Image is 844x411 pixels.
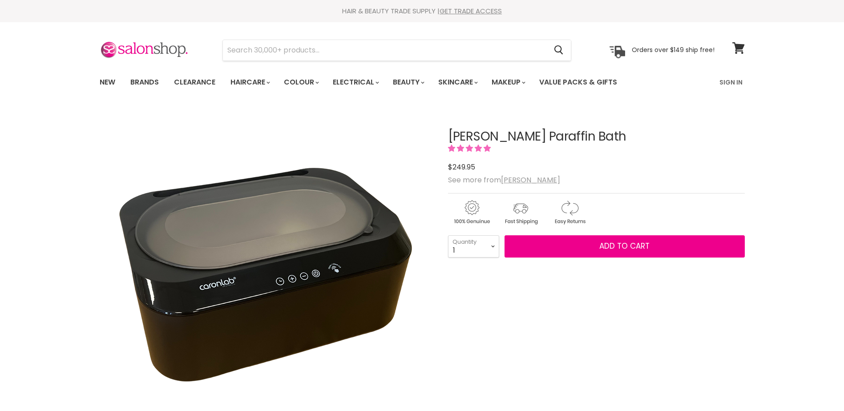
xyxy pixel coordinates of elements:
input: Search [223,40,547,60]
a: Brands [124,73,166,92]
img: returns.gif [546,199,593,226]
div: HAIR & BEAUTY TRADE SUPPLY | [89,7,756,16]
span: Add to cart [599,241,650,251]
a: Sign In [714,73,748,92]
a: Electrical [326,73,384,92]
a: GET TRADE ACCESS [440,6,502,16]
form: Product [222,40,571,61]
a: Haircare [224,73,275,92]
a: New [93,73,122,92]
a: Makeup [485,73,531,92]
nav: Main [89,69,756,95]
a: Clearance [167,73,222,92]
span: 5.00 stars [448,143,493,153]
button: Search [547,40,571,60]
img: genuine.gif [448,199,495,226]
img: shipping.gif [497,199,544,226]
p: Orders over $149 ship free! [632,46,715,54]
a: Colour [277,73,324,92]
a: Beauty [386,73,430,92]
button: Add to cart [505,235,745,258]
a: Skincare [432,73,483,92]
a: [PERSON_NAME] [501,175,560,185]
h1: [PERSON_NAME] Paraffin Bath [448,130,745,144]
select: Quantity [448,235,499,258]
a: Value Packs & Gifts [533,73,624,92]
span: $249.95 [448,162,475,172]
ul: Main menu [93,69,669,95]
span: See more from [448,175,560,185]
